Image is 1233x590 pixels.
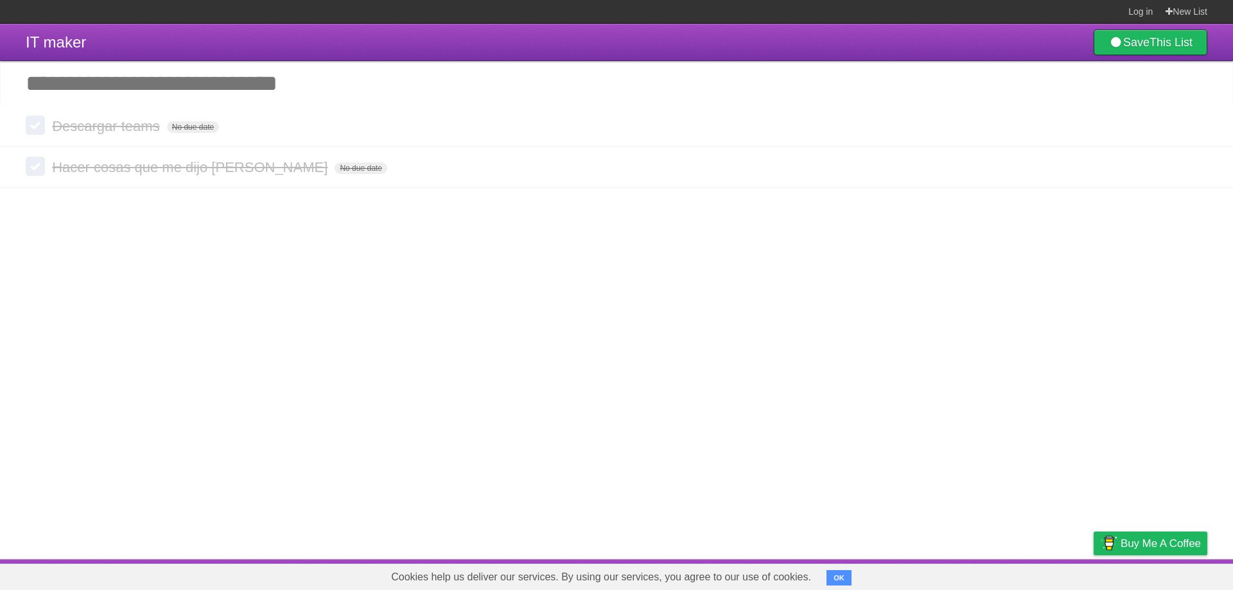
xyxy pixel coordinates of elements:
img: Buy me a coffee [1100,532,1117,554]
a: Buy me a coffee [1094,532,1207,555]
span: Cookies help us deliver our services. By using our services, you agree to our use of cookies. [378,564,824,590]
a: Developers [965,562,1017,587]
label: Done [26,157,45,176]
a: About [923,562,950,587]
label: Done [26,116,45,135]
span: No due date [335,162,387,174]
span: Hacer cosas que me dijo [PERSON_NAME] [52,159,331,175]
span: Buy me a coffee [1121,532,1201,555]
a: Privacy [1077,562,1110,587]
span: Descargar teams [52,118,163,134]
a: Terms [1033,562,1062,587]
a: SaveThis List [1094,30,1207,55]
button: OK [826,570,852,586]
span: No due date [167,121,219,133]
a: Suggest a feature [1126,562,1207,587]
span: IT maker [26,33,86,51]
b: This List [1150,36,1193,49]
